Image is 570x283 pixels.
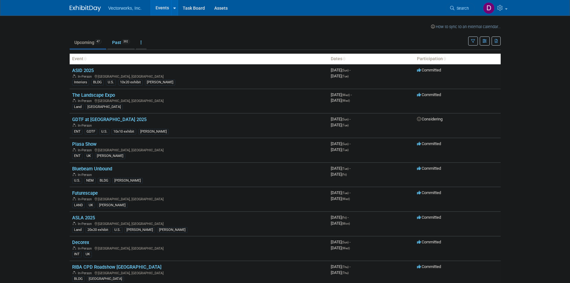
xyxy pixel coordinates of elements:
div: UK [87,202,95,208]
div: [GEOGRAPHIC_DATA], [GEOGRAPHIC_DATA] [72,246,326,251]
span: [DATE] [331,270,349,275]
a: ASLA 2025 [72,215,95,221]
span: In-Person [78,75,94,79]
span: (Mon) [342,222,350,225]
div: 10x10 exhibit [112,129,136,134]
a: Search [446,3,475,14]
div: Land [72,227,83,233]
span: In-Person [78,246,94,251]
span: Committed [417,92,441,97]
a: Decorex [72,240,89,245]
img: In-Person Event [72,246,76,250]
img: In-Person Event [72,148,76,151]
a: Bluebeam Unbound [72,166,112,172]
img: ExhibitDay [70,5,101,12]
span: (Wed) [342,93,350,97]
span: (Tue) [342,167,349,170]
div: U.S. [112,227,122,233]
span: [DATE] [331,190,350,195]
span: In-Person [78,124,94,128]
span: [DATE] [331,141,350,146]
span: (Sun) [342,69,349,72]
span: (Sun) [342,142,349,146]
div: [PERSON_NAME] [138,129,169,134]
span: [DATE] [331,98,350,103]
div: BLDG [72,276,85,282]
div: [GEOGRAPHIC_DATA] [87,276,124,282]
img: Donna Gail Spencer [483,2,495,14]
span: Vectorworks, Inc. [108,6,142,11]
span: Committed [417,190,441,195]
a: The Landscape Expo [72,92,115,98]
div: Land [72,104,83,110]
img: In-Person Event [72,124,76,127]
span: [DATE] [331,264,350,269]
img: In-Person Event [72,99,76,102]
div: UK [84,251,92,257]
div: GDTF [85,129,97,134]
span: In-Person [78,99,94,103]
span: In-Person [78,271,94,275]
img: In-Person Event [72,173,76,176]
span: (Tue) [342,75,349,78]
span: In-Person [78,197,94,201]
span: (Wed) [342,197,350,201]
span: [DATE] [331,196,350,201]
div: BLDG [91,80,104,85]
img: In-Person Event [72,222,76,225]
span: [DATE] [331,92,352,97]
span: [DATE] [331,221,350,226]
span: Considering [417,117,443,121]
div: 20x20 exhibit [86,227,110,233]
span: In-Person [78,148,94,152]
div: [GEOGRAPHIC_DATA], [GEOGRAPHIC_DATA] [72,221,326,226]
span: (Tue) [342,191,349,195]
div: [PERSON_NAME] [157,227,187,233]
div: [PERSON_NAME] [97,202,127,208]
span: [DATE] [331,240,350,244]
span: (Tue) [342,148,349,152]
span: (Tue) [342,124,349,127]
a: Plasa Show [72,141,97,147]
a: Sort by Start Date [342,56,345,61]
span: - [348,215,349,220]
div: [GEOGRAPHIC_DATA], [GEOGRAPHIC_DATA] [72,196,326,201]
a: Sort by Event Name [83,56,87,61]
span: Committed [417,68,441,72]
span: (Sun) [342,118,349,121]
a: RIBA CPD Roadshow [GEOGRAPHIC_DATA] [72,264,161,270]
span: [DATE] [331,74,349,78]
span: 392 [121,39,130,44]
span: Committed [417,166,441,171]
th: Dates [328,54,414,64]
span: (Wed) [342,246,350,250]
div: [GEOGRAPHIC_DATA], [GEOGRAPHIC_DATA] [72,98,326,103]
span: [DATE] [331,172,347,177]
div: UK [85,153,93,159]
div: [PERSON_NAME] [95,153,125,159]
span: In-Person [78,173,94,177]
span: (Wed) [342,99,350,102]
span: - [351,92,352,97]
span: Committed [417,215,441,220]
div: [GEOGRAPHIC_DATA], [GEOGRAPHIC_DATA] [72,74,326,79]
div: U.S. [99,129,109,134]
div: U.S. [72,178,82,183]
div: Interiors [72,80,89,85]
span: Search [454,6,469,11]
img: In-Person Event [72,197,76,200]
div: [PERSON_NAME] [125,227,155,233]
img: In-Person Event [72,75,76,78]
div: [GEOGRAPHIC_DATA] [86,104,123,110]
span: Committed [417,141,441,146]
div: U.S. [106,80,116,85]
span: [DATE] [331,246,350,250]
span: [DATE] [331,147,349,152]
span: [DATE] [331,123,349,127]
a: Sort by Participation Type [443,56,446,61]
a: Futurescape [72,190,98,196]
div: [PERSON_NAME] [145,80,175,85]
